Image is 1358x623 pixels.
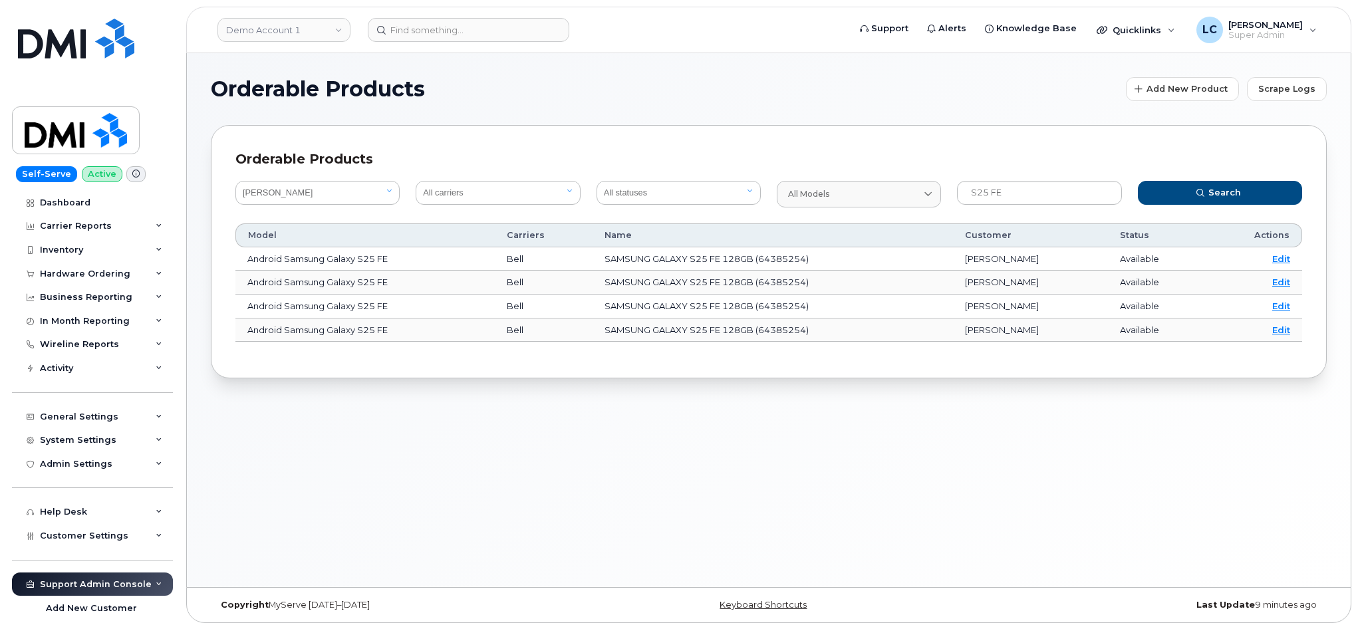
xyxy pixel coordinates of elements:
[593,247,953,271] td: SAMSUNG GALAXY S25 FE 128GB (64385254)
[953,247,1107,271] td: [PERSON_NAME]
[211,600,583,610] div: MyServe [DATE]–[DATE]
[1196,600,1255,610] strong: Last Update
[1108,295,1208,318] td: Available
[221,600,269,610] strong: Copyright
[248,229,277,241] span: Model
[788,188,829,200] span: All models
[1138,181,1302,205] button: Search
[1272,301,1290,311] a: Edit
[605,229,632,241] span: Name
[953,318,1107,342] td: [PERSON_NAME]
[211,79,425,99] span: Orderable Products
[955,600,1327,610] div: 9 minutes ago
[953,295,1107,318] td: [PERSON_NAME]
[495,295,593,318] td: Bell
[1108,271,1208,295] td: Available
[1108,247,1208,271] td: Available
[777,181,941,207] a: All models
[235,150,1302,169] div: Orderable Products
[1272,253,1290,264] a: Edit
[957,181,1121,205] input: Search by name
[1120,229,1149,241] span: Status
[495,318,593,342] td: Bell
[965,229,1012,241] span: Customer
[1258,82,1315,95] span: Scrape Logs
[495,247,593,271] td: Bell
[247,324,388,335] span: Android Samsung Galaxy S25 FE
[1126,77,1239,101] button: Add New Product
[495,271,593,295] td: Bell
[247,277,388,287] span: Android Samsung Galaxy S25 FE
[953,271,1107,295] td: [PERSON_NAME]
[1247,77,1327,101] button: Scrape Logs
[1208,186,1241,199] span: Search
[247,301,388,311] span: Android Samsung Galaxy S25 FE
[1208,223,1302,247] th: Actions
[495,223,593,247] th: Carriers
[593,318,953,342] td: SAMSUNG GALAXY S25 FE 128GB (64385254)
[247,253,388,264] span: Android Samsung Galaxy S25 FE
[1272,277,1290,287] a: Edit
[1272,324,1290,335] a: Edit
[593,295,953,318] td: SAMSUNG GALAXY S25 FE 128GB (64385254)
[593,271,953,295] td: SAMSUNG GALAXY S25 FE 128GB (64385254)
[1147,82,1228,95] span: Add New Product
[720,600,807,610] a: Keyboard Shortcuts
[1108,318,1208,342] td: Available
